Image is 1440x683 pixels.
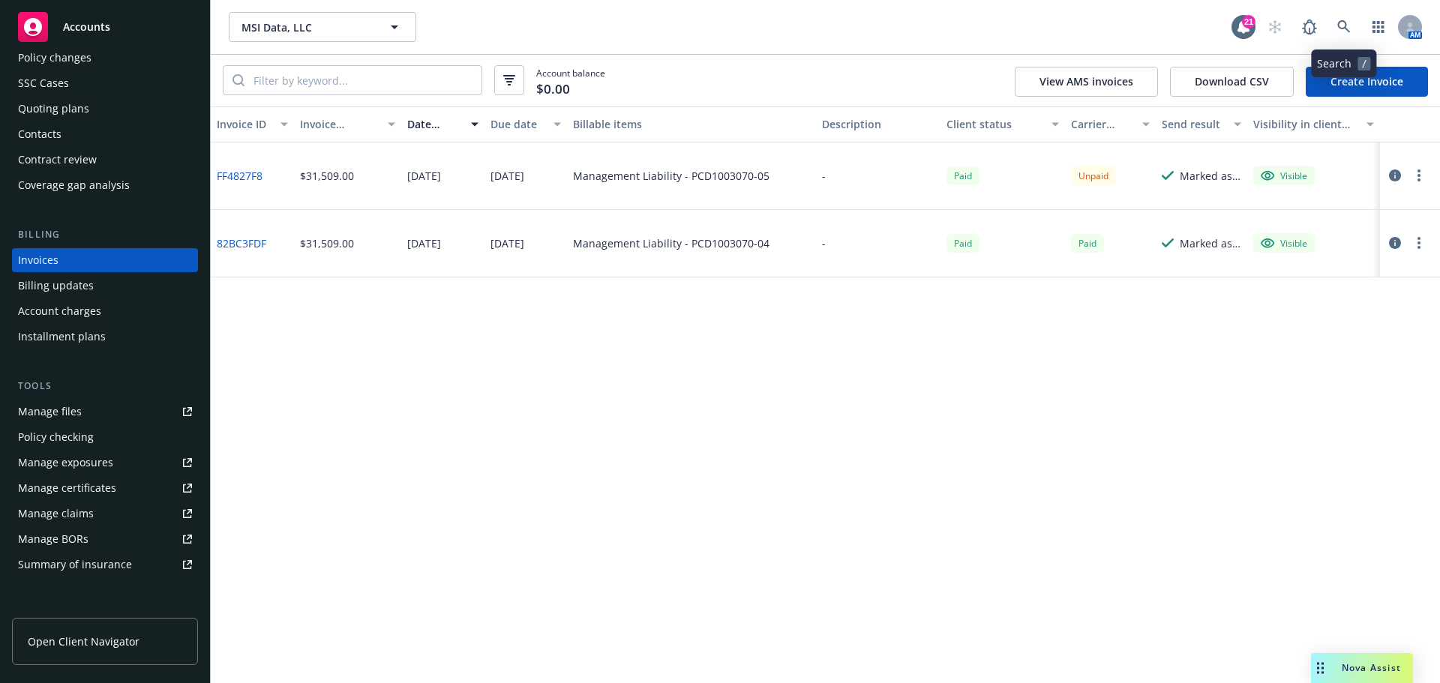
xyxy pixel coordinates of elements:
[18,527,88,551] div: Manage BORs
[946,116,1042,132] div: Client status
[12,502,198,526] a: Manage claims
[217,168,262,184] a: FF4827F8
[18,502,94,526] div: Manage claims
[946,234,979,253] div: Paid
[232,74,244,86] svg: Search
[1170,67,1294,97] button: Download CSV
[816,106,940,142] button: Description
[822,116,934,132] div: Description
[12,400,198,424] a: Manage files
[12,122,198,146] a: Contacts
[12,325,198,349] a: Installment plans
[1162,116,1225,132] div: Send result
[1015,67,1158,97] button: View AMS invoices
[1065,106,1156,142] button: Carrier status
[573,168,769,184] div: Management Liability - PCD1003070-05
[18,400,82,424] div: Manage files
[18,299,101,323] div: Account charges
[63,21,110,33] span: Accounts
[300,116,379,132] div: Invoice amount
[1180,168,1241,184] div: Marked as sent
[536,79,570,99] span: $0.00
[1071,166,1116,185] div: Unpaid
[536,67,605,94] span: Account balance
[18,451,113,475] div: Manage exposures
[1342,661,1401,674] span: Nova Assist
[1260,12,1290,42] a: Start snowing
[28,634,139,649] span: Open Client Navigator
[12,6,198,48] a: Accounts
[490,168,524,184] div: [DATE]
[12,227,198,242] div: Billing
[12,97,198,121] a: Quoting plans
[18,97,89,121] div: Quoting plans
[490,116,545,132] div: Due date
[211,106,294,142] button: Invoice ID
[1329,12,1359,42] a: Search
[1311,653,1413,683] button: Nova Assist
[12,299,198,323] a: Account charges
[18,71,69,95] div: SSC Cases
[567,106,816,142] button: Billable items
[407,235,441,251] div: [DATE]
[241,19,371,35] span: MSI Data, LLC
[12,451,198,475] a: Manage exposures
[300,168,354,184] div: $31,509.00
[18,325,106,349] div: Installment plans
[12,476,198,500] a: Manage certificates
[12,148,198,172] a: Contract review
[18,46,91,70] div: Policy changes
[1261,236,1307,250] div: Visible
[12,248,198,272] a: Invoices
[18,553,132,577] div: Summary of insurance
[12,379,198,394] div: Tools
[1180,235,1241,251] div: Marked as sent
[940,106,1065,142] button: Client status
[12,173,198,197] a: Coverage gap analysis
[1311,653,1330,683] div: Drag to move
[490,235,524,251] div: [DATE]
[1363,12,1393,42] a: Switch app
[217,235,266,251] a: 82BC3FDF
[12,553,198,577] a: Summary of insurance
[12,425,198,449] a: Policy checking
[12,46,198,70] a: Policy changes
[12,274,198,298] a: Billing updates
[1253,116,1357,132] div: Visibility in client dash
[946,166,979,185] div: Paid
[822,168,826,184] div: -
[1242,15,1255,28] div: 21
[1306,67,1428,97] a: Create Invoice
[18,274,94,298] div: Billing updates
[1261,169,1307,182] div: Visible
[18,122,61,146] div: Contacts
[1156,106,1247,142] button: Send result
[244,66,481,94] input: Filter by keyword...
[573,116,810,132] div: Billable items
[18,148,97,172] div: Contract review
[1071,116,1134,132] div: Carrier status
[217,116,271,132] div: Invoice ID
[18,248,58,272] div: Invoices
[1294,12,1324,42] a: Report a Bug
[401,106,484,142] button: Date issued
[407,168,441,184] div: [DATE]
[12,527,198,551] a: Manage BORs
[18,425,94,449] div: Policy checking
[1071,234,1104,253] div: Paid
[294,106,402,142] button: Invoice amount
[229,12,416,42] button: MSI Data, LLC
[407,116,462,132] div: Date issued
[573,235,769,251] div: Management Liability - PCD1003070-04
[18,173,130,197] div: Coverage gap analysis
[1247,106,1380,142] button: Visibility in client dash
[300,235,354,251] div: $31,509.00
[822,235,826,251] div: -
[12,71,198,95] a: SSC Cases
[484,106,568,142] button: Due date
[18,476,116,500] div: Manage certificates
